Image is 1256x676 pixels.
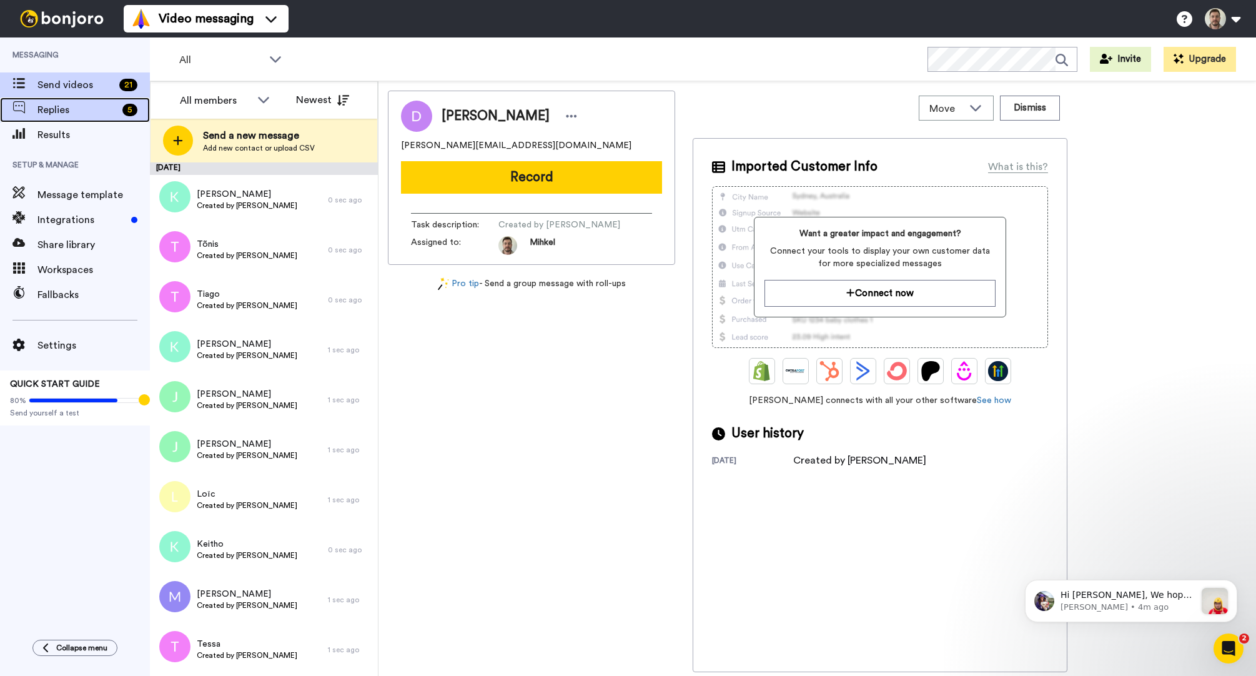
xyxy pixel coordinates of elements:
span: 2 [1239,634,1249,644]
div: 1 sec ago [328,395,372,405]
span: Created by [PERSON_NAME] [197,450,297,460]
div: 1 sec ago [328,445,372,455]
div: Tooltip anchor [139,394,150,405]
span: Integrations [37,212,126,227]
span: All [179,52,263,67]
div: 1 sec ago [328,495,372,505]
img: vm-color.svg [131,9,151,29]
div: - Send a group message with roll-ups [388,277,675,291]
img: bj-logo-header-white.svg [15,10,109,27]
img: Ontraport [786,361,806,381]
span: [PERSON_NAME] connects with all your other software [712,394,1048,407]
img: t.png [159,281,190,312]
img: Hubspot [819,361,839,381]
a: Pro tip [438,277,479,291]
span: Task description : [411,219,498,231]
iframe: Intercom live chat [1214,634,1244,664]
button: Dismiss [1000,96,1060,121]
button: Upgrade [1164,47,1236,72]
div: 1 sec ago [328,595,372,605]
span: Move [929,101,963,116]
img: magic-wand.svg [438,277,449,291]
img: m.png [159,581,190,612]
span: Created by [PERSON_NAME] [197,550,297,560]
span: [PERSON_NAME] [197,188,297,201]
div: [DATE] [712,455,793,468]
span: Share library [37,237,150,252]
span: 80% [10,395,26,405]
span: Send a new message [203,128,315,143]
span: Want a greater impact and engagement? [764,227,995,240]
div: What is this? [988,159,1048,174]
span: [PERSON_NAME][EMAIL_ADDRESS][DOMAIN_NAME] [401,139,631,152]
div: [DATE] [150,162,378,175]
iframe: Intercom notifications message [1006,555,1256,642]
button: Newest [287,87,359,112]
a: See how [977,396,1011,405]
span: Tessa [197,638,297,650]
img: j.png [159,381,190,412]
span: QUICK START GUIDE [10,380,100,389]
button: Record [401,161,662,194]
img: ActiveCampaign [853,361,873,381]
span: Video messaging [159,10,254,27]
span: Created by [PERSON_NAME] [197,650,297,660]
span: Created by [PERSON_NAME] [498,219,620,231]
div: 0 sec ago [328,245,372,255]
span: Imported Customer Info [731,157,878,176]
div: 1 sec ago [328,645,372,655]
span: Collapse menu [56,643,107,653]
div: 0 sec ago [328,545,372,555]
span: Hi [PERSON_NAME], We hope you and your customers have been having a great time with [PERSON_NAME]... [54,35,189,256]
span: Loïc [197,488,297,500]
span: Assigned to: [411,236,498,255]
span: [PERSON_NAME] [197,338,297,350]
div: All members [180,93,251,108]
img: k.png [159,181,190,212]
span: Created by [PERSON_NAME] [197,251,297,261]
span: Mihkel [530,236,555,255]
span: Settings [37,338,150,353]
img: k.png [159,531,190,562]
img: t.png [159,631,190,662]
span: Tiago [197,288,297,301]
span: Created by [PERSON_NAME] [197,500,297,510]
div: Created by [PERSON_NAME] [793,453,926,468]
span: Results [37,127,150,142]
span: Keitho [197,538,297,550]
span: Created by [PERSON_NAME] [197,350,297,360]
span: [PERSON_NAME] [442,107,550,126]
span: Created by [PERSON_NAME] [197,600,297,610]
div: 0 sec ago [328,295,372,305]
button: Collapse menu [32,640,117,656]
span: [PERSON_NAME] [197,438,297,450]
span: User history [731,424,804,443]
p: Message from Amy, sent 4m ago [54,47,189,58]
span: Send videos [37,77,114,92]
span: Created by [PERSON_NAME] [197,400,297,410]
span: [PERSON_NAME] [197,388,297,400]
img: Shopify [752,361,772,381]
span: Message template [37,187,150,202]
span: Created by [PERSON_NAME] [197,201,297,211]
img: j.png [159,431,190,462]
span: Replies [37,102,117,117]
button: Invite [1090,47,1151,72]
span: Tõnis [197,238,297,251]
div: 1 sec ago [328,345,372,355]
img: Patreon [921,361,941,381]
img: a42ae726-4838-4a58-bae3-06a62d73cb16-1751975589.jpg [498,236,517,255]
span: Connect your tools to display your own customer data for more specialized messages [764,245,995,270]
img: t.png [159,231,190,262]
img: GoHighLevel [988,361,1008,381]
a: Connect now [764,280,995,307]
span: [PERSON_NAME] [197,588,297,600]
div: 21 [119,79,137,91]
span: Send yourself a test [10,408,140,418]
img: Image of Daniel [401,101,432,132]
span: Fallbacks [37,287,150,302]
span: Created by [PERSON_NAME] [197,301,297,311]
